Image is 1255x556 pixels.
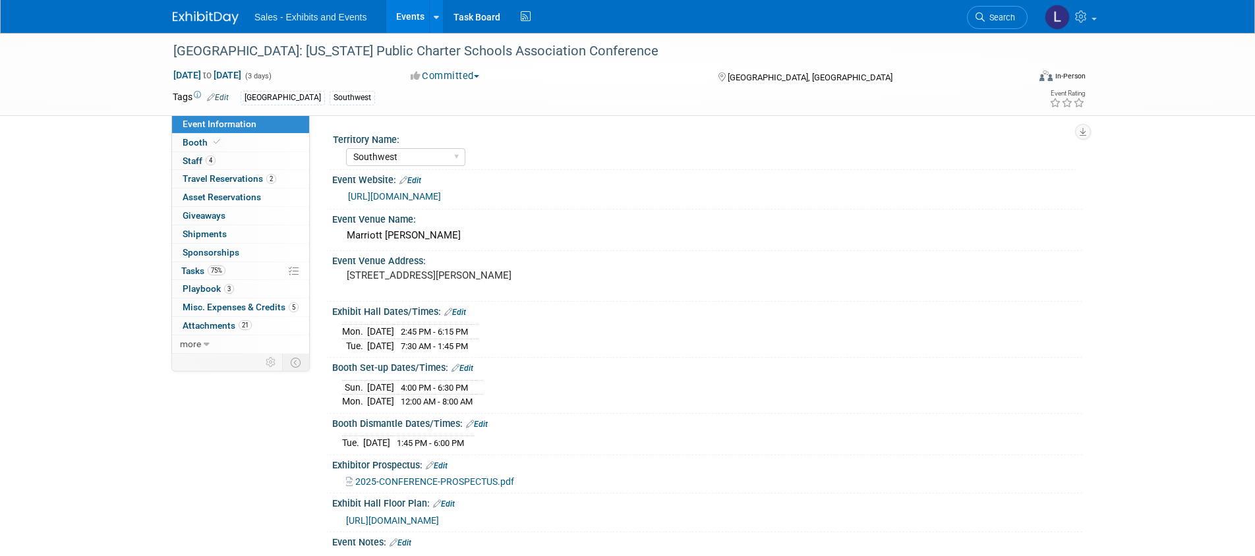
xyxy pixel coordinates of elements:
[363,436,390,450] td: [DATE]
[183,229,227,239] span: Shipments
[239,320,252,330] span: 21
[347,269,630,281] pre: [STREET_ADDRESS][PERSON_NAME]
[967,6,1028,29] a: Search
[466,420,488,429] a: Edit
[173,90,229,105] td: Tags
[342,436,363,450] td: Tue.
[183,210,225,221] span: Giveaways
[332,493,1082,511] div: Exhibit Hall Floor Plan:
[208,265,225,275] span: 75%
[183,283,234,294] span: Playbook
[1049,90,1085,97] div: Event Rating
[172,298,309,316] a: Misc. Expenses & Credits5
[444,308,466,317] a: Edit
[244,72,272,80] span: (3 days)
[397,438,464,448] span: 1:45 PM - 6:00 PM
[346,476,514,487] a: 2025-CONFERENCE-PROSPECTUS.pdf
[173,11,239,24] img: ExhibitDay
[332,414,1082,431] div: Booth Dismantle Dates/Times:
[342,339,367,352] td: Tue.
[207,93,229,102] a: Edit
[355,476,514,487] span: 2025-CONFERENCE-PROSPECTUS.pdf
[346,515,439,526] a: [URL][DOMAIN_NAME]
[283,354,310,371] td: Toggle Event Tabs
[367,324,394,339] td: [DATE]
[367,339,394,352] td: [DATE]
[183,119,256,129] span: Event Information
[183,173,276,184] span: Travel Reservations
[183,137,223,148] span: Booth
[330,91,375,105] div: Southwest
[172,170,309,188] a: Travel Reservations2
[342,395,367,408] td: Mon.
[183,247,239,258] span: Sponsorships
[260,354,283,371] td: Personalize Event Tab Strip
[214,138,220,146] i: Booth reservation complete
[367,395,394,408] td: [DATE]
[172,207,309,225] a: Giveaways
[201,70,214,80] span: to
[254,12,366,22] span: Sales - Exhibits and Events
[172,317,309,335] a: Attachments21
[172,225,309,243] a: Shipments
[289,302,299,312] span: 5
[172,152,309,170] a: Staff4
[172,244,309,262] a: Sponsorships
[342,380,367,395] td: Sun.
[183,155,216,166] span: Staff
[367,380,394,395] td: [DATE]
[332,455,1082,472] div: Exhibitor Prospectus:
[266,174,276,184] span: 2
[183,302,299,312] span: Misc. Expenses & Credits
[332,358,1082,375] div: Booth Set-up Dates/Times:
[452,364,473,373] a: Edit
[172,188,309,206] a: Asset Reservations
[342,324,367,339] td: Mon.
[332,302,1082,319] div: Exhibit Hall Dates/Times:
[333,130,1076,146] div: Territory Name:
[183,192,261,202] span: Asset Reservations
[332,251,1082,267] div: Event Venue Address:
[332,209,1082,226] div: Event Venue Name:
[172,115,309,133] a: Event Information
[172,262,309,280] a: Tasks75%
[985,13,1015,22] span: Search
[206,155,216,165] span: 4
[406,69,484,83] button: Committed
[183,320,252,331] span: Attachments
[401,383,468,393] span: 4:00 PM - 6:30 PM
[401,397,473,406] span: 12:00 AM - 8:00 AM
[332,532,1082,549] div: Event Notes:
[332,170,1082,187] div: Event Website:
[169,40,1008,63] div: [GEOGRAPHIC_DATA]: [US_STATE] Public Charter Schools Association Conference
[180,339,201,349] span: more
[1045,5,1070,30] img: Lendy Bell
[399,176,421,185] a: Edit
[1055,71,1086,81] div: In-Person
[342,225,1072,246] div: Marriott [PERSON_NAME]
[172,335,309,353] a: more
[172,134,309,152] a: Booth
[728,72,892,82] span: [GEOGRAPHIC_DATA], [GEOGRAPHIC_DATA]
[348,191,441,202] a: [URL][DOMAIN_NAME]
[401,341,468,351] span: 7:30 AM - 1:45 PM
[426,461,448,470] a: Edit
[181,265,225,276] span: Tasks
[172,280,309,298] a: Playbook3
[401,327,468,337] span: 2:45 PM - 6:15 PM
[950,69,1086,88] div: Event Format
[390,538,411,547] a: Edit
[433,499,455,509] a: Edit
[224,284,234,294] span: 3
[241,91,325,105] div: [GEOGRAPHIC_DATA]
[1039,70,1053,81] img: Format-Inperson.png
[173,69,242,81] span: [DATE] [DATE]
